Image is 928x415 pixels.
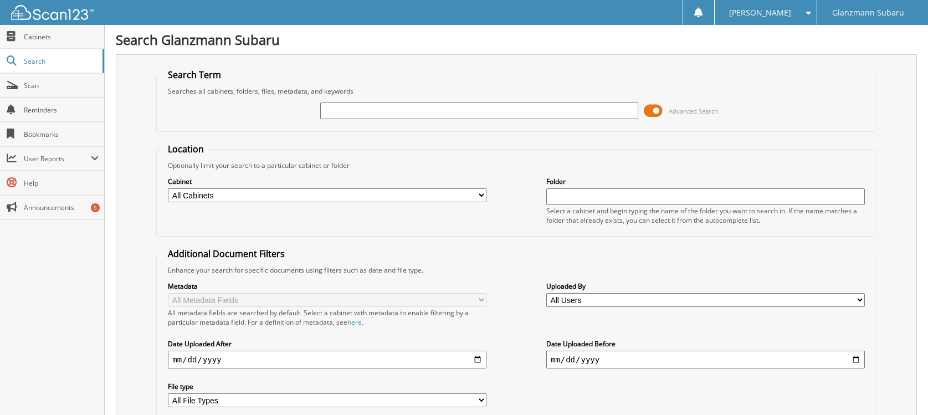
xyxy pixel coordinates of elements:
span: Bookmarks [24,130,99,139]
span: Search [24,57,97,66]
div: 5 [91,203,100,212]
input: start [168,351,486,368]
legend: Additional Document Filters [162,248,290,260]
span: Glanzmann Subaru [832,9,904,16]
span: Help [24,178,99,188]
div: Optionally limit your search to a particular cabinet or folder [162,161,870,170]
span: Reminders [24,105,99,115]
span: Scan [24,81,99,90]
div: Select a cabinet and begin typing the name of the folder you want to search in. If the name match... [546,206,865,225]
span: User Reports [24,154,91,163]
span: [PERSON_NAME] [729,9,791,16]
a: here [347,317,362,327]
label: Metadata [168,281,486,291]
span: Advanced Search [669,107,718,115]
div: All metadata fields are searched by default. Select a cabinet with metadata to enable filtering b... [168,308,486,327]
div: Enhance your search for specific documents using filters such as date and file type. [162,265,870,275]
div: Searches all cabinets, folders, files, metadata, and keywords [162,86,870,96]
span: Cabinets [24,32,99,42]
label: File type [168,382,486,391]
span: Announcements [24,203,99,212]
input: end [546,351,865,368]
label: Cabinet [168,177,486,186]
legend: Search Term [162,69,227,81]
label: Date Uploaded Before [546,339,865,349]
label: Date Uploaded After [168,339,486,349]
h1: Search Glanzmann Subaru [116,30,917,49]
label: Folder [546,177,865,186]
label: Uploaded By [546,281,865,291]
img: scan123-logo-white.svg [11,5,94,20]
legend: Location [162,143,209,155]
